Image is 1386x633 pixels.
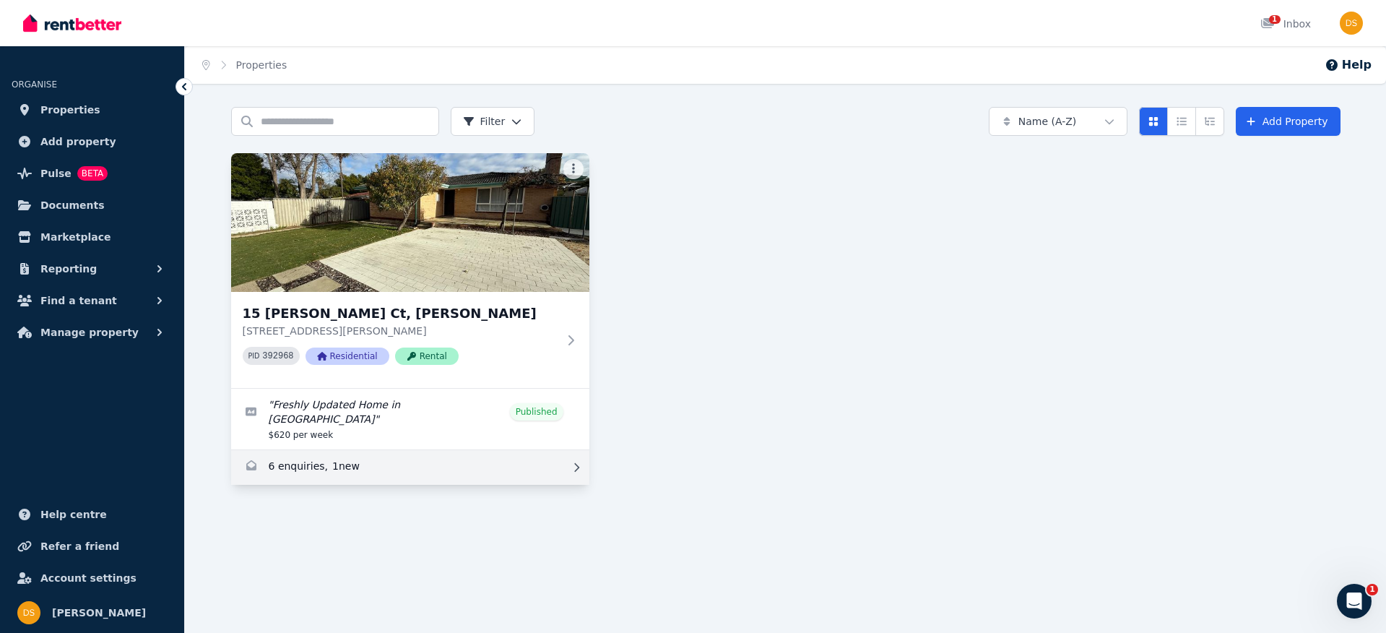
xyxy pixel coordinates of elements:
a: Add Property [1236,107,1340,136]
span: 1 [1366,584,1378,595]
span: Account settings [40,569,137,587]
button: Compact list view [1167,107,1196,136]
span: Pulse [40,165,72,182]
span: Find a tenant [40,292,117,309]
button: Help [1325,56,1372,74]
a: PulseBETA [12,159,173,188]
h3: 15 [PERSON_NAME] Ct, [PERSON_NAME] [243,303,558,324]
span: 1 [1269,15,1281,24]
span: [PERSON_NAME] [52,604,146,621]
span: Reporting [40,260,97,277]
a: Help centre [12,500,173,529]
img: Dan Spasojevic [1340,12,1363,35]
a: Properties [12,95,173,124]
div: Inbox [1260,17,1311,31]
span: Refer a friend [40,538,119,555]
nav: Breadcrumb [185,46,304,84]
a: Account settings [12,564,173,593]
span: BETA [77,166,108,181]
div: View options [1139,107,1224,136]
button: More options [563,159,584,179]
span: Documents [40,197,105,214]
img: 15 Earls Ct, Thornlie [231,153,589,292]
button: Name (A-Z) [989,107,1127,136]
span: Name (A-Z) [1018,114,1077,129]
span: Help centre [40,506,107,523]
span: Manage property [40,324,139,341]
a: Documents [12,191,173,220]
a: Properties [236,59,287,71]
span: Properties [40,101,100,119]
button: Card view [1139,107,1168,136]
img: Dan Spasojevic [17,601,40,624]
span: Marketplace [40,228,111,246]
a: Edit listing: Freshly Updated Home in Thornlie [231,389,589,449]
img: RentBetter [23,12,121,34]
span: Add property [40,133,116,150]
button: Manage property [12,318,173,347]
a: Refer a friend [12,532,173,561]
span: Rental [395,348,459,365]
button: Filter [451,107,535,136]
p: [STREET_ADDRESS][PERSON_NAME] [243,324,558,338]
a: Marketplace [12,223,173,251]
iframe: Intercom live chat [1337,584,1372,619]
small: PID [248,352,260,360]
button: Reporting [12,254,173,283]
span: Filter [463,114,506,129]
a: Enquiries for 15 Earls Ct, Thornlie [231,450,589,485]
a: Add property [12,127,173,156]
button: Expanded list view [1195,107,1224,136]
a: 15 Earls Ct, Thornlie15 [PERSON_NAME] Ct, [PERSON_NAME][STREET_ADDRESS][PERSON_NAME]PID 392968Res... [231,153,589,388]
span: ORGANISE [12,79,57,90]
button: Find a tenant [12,286,173,315]
span: Residential [306,348,389,365]
code: 392968 [262,351,293,361]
